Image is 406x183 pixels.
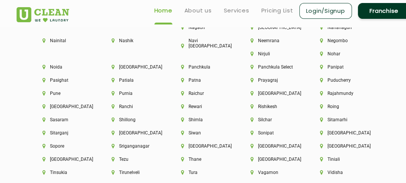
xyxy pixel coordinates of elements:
li: Sonipat [251,130,294,136]
li: Panchkula [181,64,225,70]
li: Rishikesh [251,104,294,109]
li: [GEOGRAPHIC_DATA] [320,130,364,136]
li: Shillong [112,117,155,122]
a: Pricing List [261,6,293,15]
li: Purnia [112,91,155,96]
li: Nagaon [181,25,225,30]
li: [GEOGRAPHIC_DATA] [112,130,155,136]
li: Panchkula Select [251,64,294,70]
li: Noida [42,64,86,70]
li: Raichur [181,91,225,96]
img: UClean Laundry and Dry Cleaning [17,7,69,22]
li: Ranchi [112,104,155,109]
li: Shimla [181,117,225,122]
li: Vidisha [320,170,364,175]
a: About us [184,6,212,15]
li: [GEOGRAPHIC_DATA] [251,25,294,30]
li: Navi [GEOGRAPHIC_DATA] [181,38,225,49]
li: Sitamarhi [320,117,364,122]
li: [GEOGRAPHIC_DATA] [181,143,225,149]
a: Home [154,6,172,15]
li: Prayagraj [251,78,294,83]
li: Thane [181,157,225,162]
li: [GEOGRAPHIC_DATA] [42,104,86,109]
li: Patna [181,78,225,83]
li: Vagamon [251,170,294,175]
li: [GEOGRAPHIC_DATA] [320,143,364,149]
li: Tura [181,170,225,175]
a: Services [224,6,249,15]
li: Sasaram [42,117,86,122]
li: [GEOGRAPHIC_DATA] [251,143,294,149]
li: Sopore [42,143,86,149]
li: Rajahmundy [320,91,364,96]
li: Roing [320,104,364,109]
li: Siwan [181,130,225,136]
li: [GEOGRAPHIC_DATA] [112,64,155,70]
li: Sriganganagar [112,143,155,149]
li: Tirunelveli [112,170,155,175]
li: Nohar [320,51,364,56]
li: [GEOGRAPHIC_DATA] [251,91,294,96]
li: Naharlagun [320,25,364,30]
a: Login/Signup [299,3,352,19]
li: Nashik [112,38,155,43]
li: Pune [42,91,86,96]
li: Nainital [42,38,86,43]
li: Tinsukia [42,170,86,175]
li: [GEOGRAPHIC_DATA] [251,157,294,162]
li: [GEOGRAPHIC_DATA] [42,157,86,162]
li: Silchar [251,117,294,122]
li: Rewari [181,104,225,109]
li: Sitarganj [42,130,86,136]
li: Negombo [320,38,364,43]
li: Patiala [112,78,155,83]
li: Nirjuli [251,51,294,56]
li: Tiniali [320,157,364,162]
li: Tezu [112,157,155,162]
li: Puducherry [320,78,364,83]
li: Pasighat [42,78,86,83]
li: Neemrana [251,38,294,43]
li: Panipat [320,64,364,70]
